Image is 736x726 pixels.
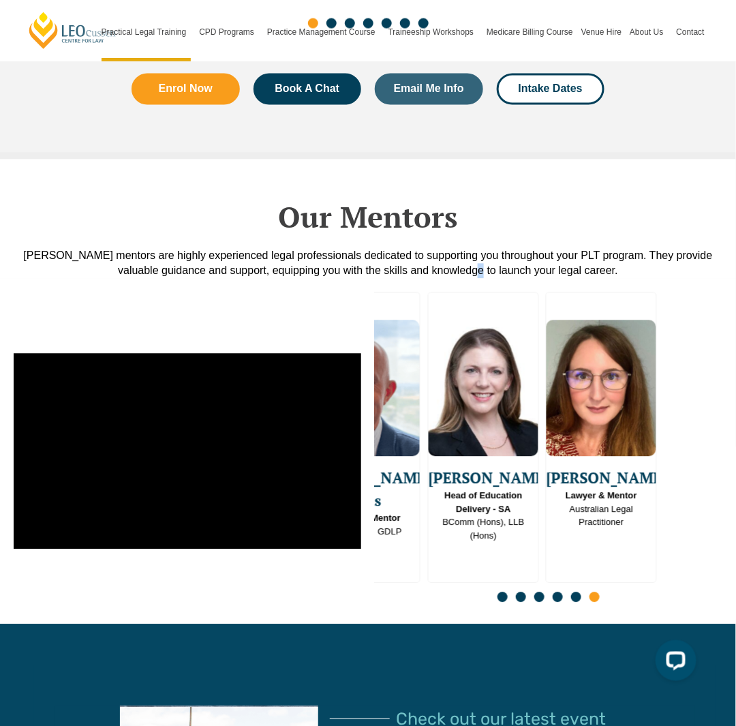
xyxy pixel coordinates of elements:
span: Email Me Info [394,84,464,95]
a: CPD Programs [195,3,263,61]
span: Go to slide 3 [534,592,545,603]
a: Intake Dates [497,74,605,105]
a: Contact [673,3,709,61]
span: Go to slide 7 [418,18,429,29]
strong: Head of Education Delivery - SA [444,491,522,515]
span: Go to slide 6 [400,18,410,29]
a: Venue Hire [577,3,626,61]
a: Email Me Info [375,74,483,105]
a: Enrol Now [132,74,240,105]
span: Go to slide 1 [308,18,318,29]
span: Go to slide 2 [516,592,526,603]
strong: Lawyer & Mentor [566,491,637,501]
span: BComm (Hons), LLB (Hons) [428,489,538,543]
span: Go to slide 6 [589,592,600,603]
div: [PERSON_NAME] mentors are highly experienced legal professionals dedicated to supporting you thro... [20,249,716,279]
img: Emily Buchanan Lawyer & Mentor [547,320,656,457]
a: Medicare Billing Course [482,3,577,61]
span: Go to slide 5 [571,592,581,603]
h2: Our Mentors [20,200,716,235]
span: Go to slide 4 [363,18,373,29]
a: [PERSON_NAME] Centre for Law [27,11,118,50]
span: Australian Legal Practitioner [547,489,656,530]
span: Go to slide 4 [553,592,563,603]
div: 16 / 16 [546,292,657,584]
span: Go to slide 3 [345,18,355,29]
div: 15 / 16 [427,292,538,584]
a: About Us [626,3,672,61]
span: Intake Dates [519,84,583,95]
span: Go to slide 1 [497,592,508,603]
a: Traineeship Workshops [384,3,482,61]
span: [PERSON_NAME] [547,467,656,489]
a: Book A Chat [254,74,362,105]
span: Go to slide 5 [382,18,392,29]
iframe: LiveChat chat widget [645,635,702,692]
div: Slides [375,292,722,611]
span: Enrol Now [159,84,213,95]
img: Sarah Hay Head of Education Delivery - SA [428,320,538,457]
span: Go to slide 2 [326,18,337,29]
a: Practice Management Course [263,3,384,61]
span: [PERSON_NAME] [428,467,538,489]
span: Book A Chat [275,84,339,95]
a: Practical Legal Training [97,3,196,61]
